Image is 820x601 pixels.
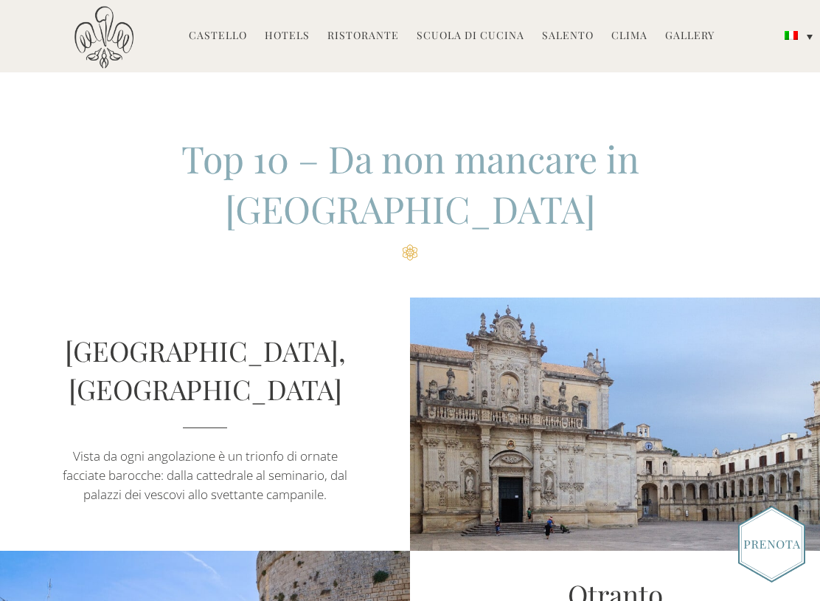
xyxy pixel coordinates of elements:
[611,28,647,45] a: Clima
[65,332,346,407] a: [GEOGRAPHIC_DATA], [GEOGRAPHIC_DATA]
[61,447,348,504] p: .
[443,75,520,92] a: Salento Top 10
[265,28,310,45] a: Hotels
[542,28,594,45] a: Salento
[189,28,247,45] a: Castello
[327,28,399,45] a: Ristorante
[74,6,133,69] img: Castello di Ugento
[417,28,524,45] a: Scuola di Cucina
[665,28,715,45] a: Gallery
[63,447,347,503] span: Vista da ogni angolazione è un trionfo di ornate facciate barocche: dalla cattedrale al seminario...
[309,75,425,92] a: Le spiagge del Salento
[49,134,771,261] h2: Top 10 – Da non mancare in [GEOGRAPHIC_DATA]
[538,75,594,92] a: Newsletter
[785,31,798,40] img: Italiano
[738,506,805,583] img: Book_Button_Italian.png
